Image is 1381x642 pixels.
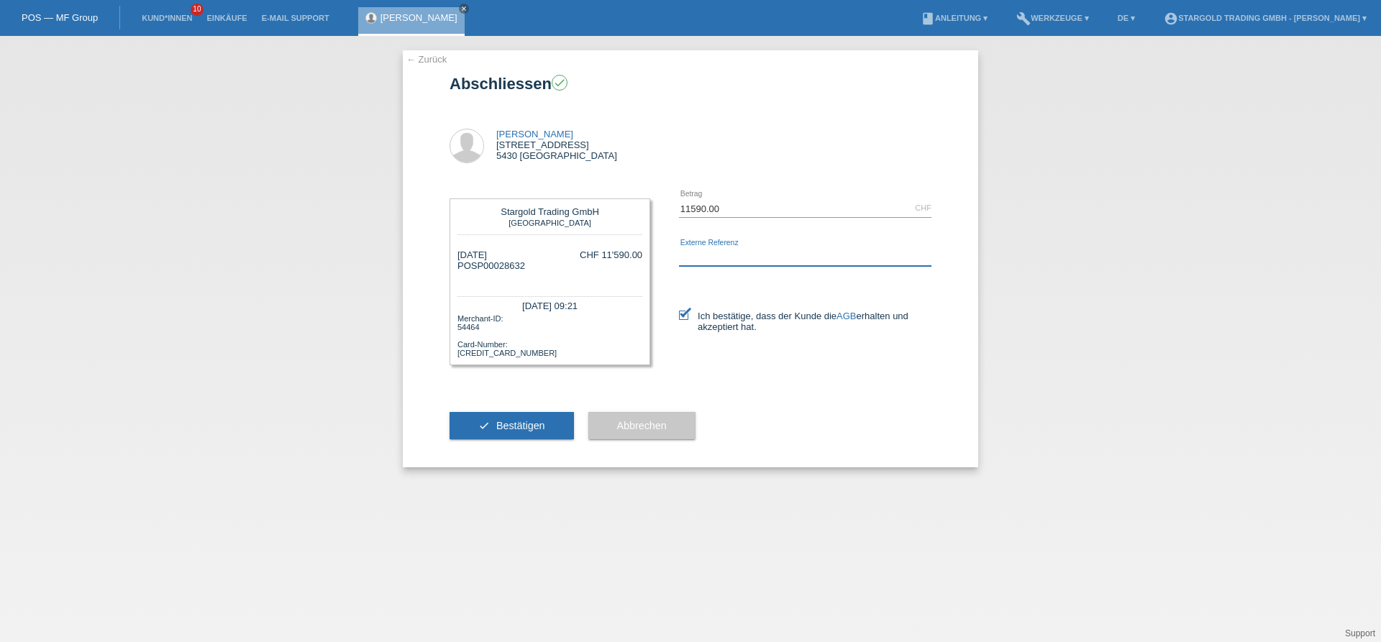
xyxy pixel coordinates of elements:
i: check [553,76,566,89]
i: check [478,420,490,431]
label: Ich bestätige, dass der Kunde die erhalten und akzeptiert hat. [679,311,931,332]
a: Support [1345,628,1375,638]
div: CHF 11'590.00 [580,249,642,260]
a: POS — MF Group [22,12,98,23]
i: build [1016,12,1031,26]
a: E-Mail Support [255,14,337,22]
div: [DATE] POSP00028632 [457,249,525,282]
i: account_circle [1164,12,1178,26]
div: [STREET_ADDRESS] 5430 [GEOGRAPHIC_DATA] [496,129,617,161]
a: bookAnleitung ▾ [913,14,995,22]
span: 10 [191,4,204,16]
a: account_circleStargold Trading GmbH - [PERSON_NAME] ▾ [1157,14,1374,22]
a: Einkäufe [199,14,254,22]
h1: Abschliessen [450,75,931,93]
button: check Bestätigen [450,412,574,439]
a: Kund*innen [135,14,199,22]
a: buildWerkzeuge ▾ [1009,14,1096,22]
a: close [459,4,469,14]
div: [DATE] 09:21 [457,296,642,313]
div: [GEOGRAPHIC_DATA] [461,217,639,227]
div: Stargold Trading GmbH [461,206,639,217]
div: Merchant-ID: 54464 Card-Number: [CREDIT_CARD_NUMBER] [457,313,642,357]
a: [PERSON_NAME] [496,129,573,139]
i: book [921,12,935,26]
button: Abbrechen [588,412,696,439]
i: close [460,5,468,12]
a: AGB [837,311,856,321]
a: [PERSON_NAME] [380,12,457,23]
span: Bestätigen [496,420,545,431]
a: ← Zurück [406,54,447,65]
div: CHF [915,203,931,212]
a: DE ▾ [1111,14,1142,22]
span: Abbrechen [617,420,667,431]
